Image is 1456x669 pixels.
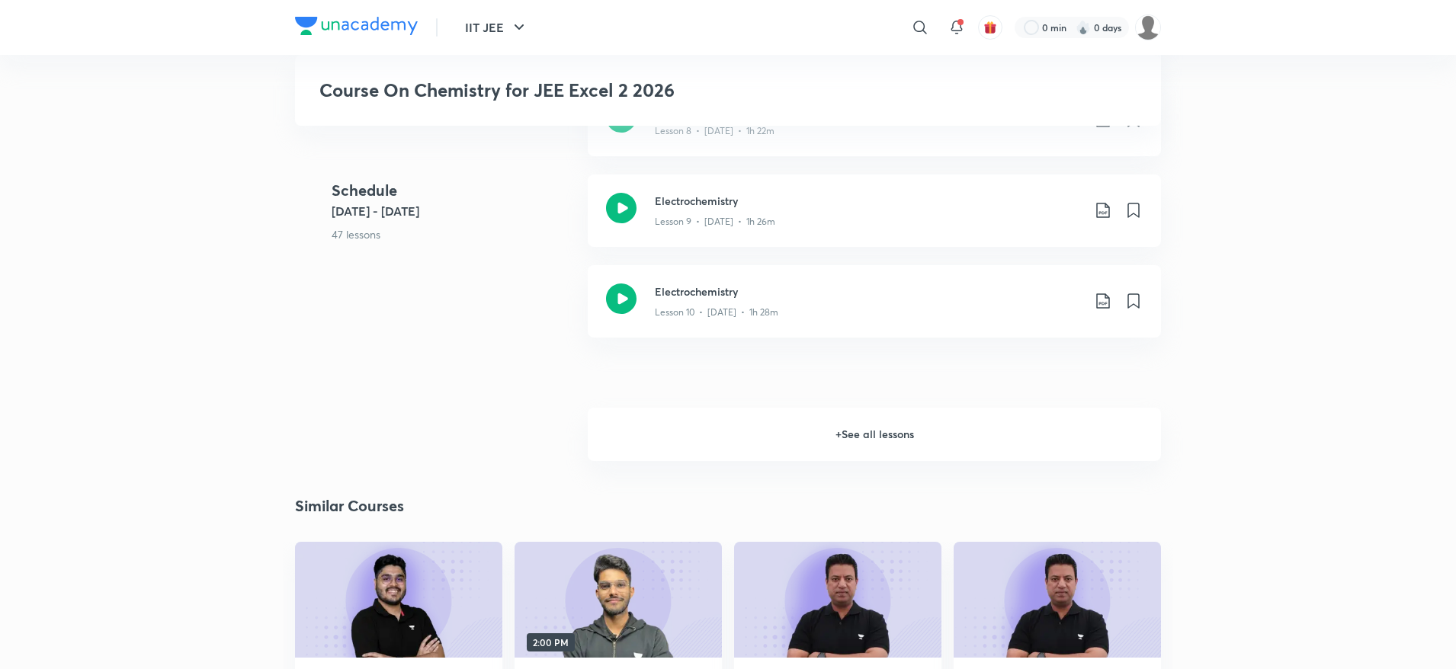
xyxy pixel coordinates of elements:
[655,306,778,319] p: Lesson 10 • [DATE] • 1h 28m
[295,17,418,35] img: Company Logo
[332,202,576,220] h5: [DATE] - [DATE]
[1076,20,1091,35] img: streak
[295,17,418,39] a: Company Logo
[319,79,916,101] h3: Course On Chemistry for JEE Excel 2 2026
[655,124,775,138] p: Lesson 8 • [DATE] • 1h 22m
[655,193,1082,209] h3: Electrochemistry
[983,21,997,34] img: avatar
[515,542,722,658] a: new-thumbnail2:00 PM
[588,408,1161,461] h6: + See all lessons
[332,226,576,242] p: 47 lessons
[293,540,504,658] img: new-thumbnail
[978,15,1002,40] button: avatar
[954,542,1161,658] a: new-thumbnail
[655,215,775,229] p: Lesson 9 • [DATE] • 1h 26m
[951,540,1163,658] img: new-thumbnail
[588,84,1161,174] a: ElectrochemistryLesson 8 • [DATE] • 1h 22m
[332,179,576,202] h4: Schedule
[1135,14,1161,40] img: Ankit Porwal
[588,174,1161,265] a: ElectrochemistryLesson 9 • [DATE] • 1h 26m
[512,540,723,658] img: new-thumbnail
[655,283,1082,299] h3: Electrochemistry
[295,542,502,658] a: new-thumbnail
[456,12,537,43] button: IIT JEE
[732,540,943,658] img: new-thumbnail
[734,542,941,658] a: new-thumbnail
[295,495,404,517] h2: Similar Courses
[588,265,1161,356] a: ElectrochemistryLesson 10 • [DATE] • 1h 28m
[527,633,575,651] span: 2:00 PM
